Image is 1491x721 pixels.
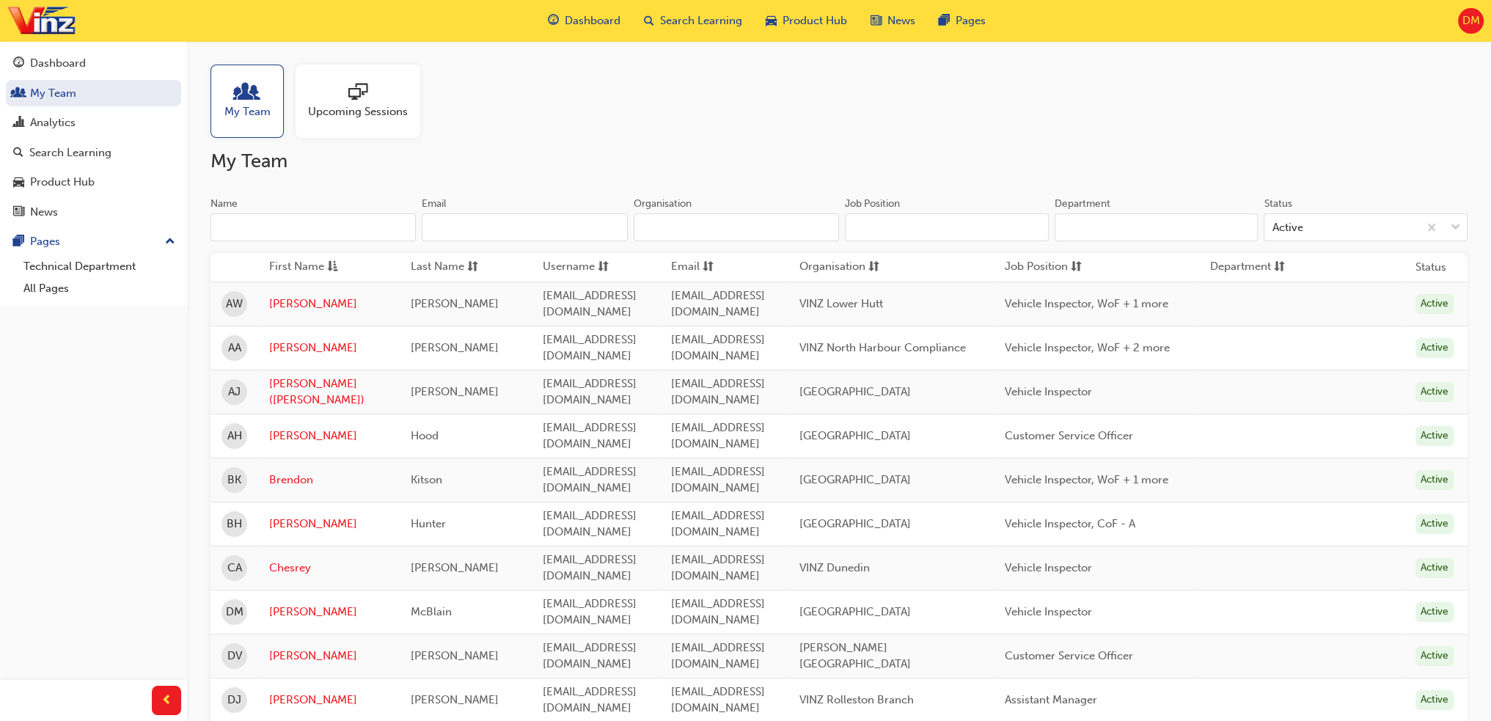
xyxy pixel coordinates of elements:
span: sorting-icon [1071,258,1082,277]
span: [EMAIL_ADDRESS][DOMAIN_NAME] [671,289,765,319]
span: AH [227,428,242,444]
span: prev-icon [161,692,172,710]
span: News [887,12,915,29]
button: DM [1458,8,1484,34]
span: Product Hub [783,12,847,29]
input: Name [210,213,416,241]
span: [EMAIL_ADDRESS][DOMAIN_NAME] [543,509,637,539]
span: DM [226,604,243,621]
span: Vehicle Inspector [1005,385,1092,398]
a: Brendon [269,472,389,488]
span: Vehicle Inspector [1005,605,1092,618]
span: [PERSON_NAME] [411,297,499,310]
div: Active [1415,646,1454,666]
span: Email [671,258,700,277]
button: Usernamesorting-icon [543,258,623,277]
span: chart-icon [13,117,24,130]
a: Upcoming Sessions [296,65,432,138]
button: Last Namesorting-icon [411,258,491,277]
span: Pages [956,12,986,29]
div: Active [1415,558,1454,578]
span: My Team [224,103,271,120]
div: Active [1272,219,1303,236]
div: Analytics [30,114,76,131]
span: [EMAIL_ADDRESS][DOMAIN_NAME] [671,553,765,583]
span: VINZ Dunedin [799,561,870,574]
span: [PERSON_NAME] [411,561,499,574]
span: BH [227,516,242,532]
span: BK [227,472,241,488]
a: [PERSON_NAME] [269,516,389,532]
span: DV [227,648,242,665]
span: up-icon [165,233,175,252]
div: News [30,204,58,221]
span: [EMAIL_ADDRESS][DOMAIN_NAME] [543,465,637,495]
div: Active [1415,338,1454,358]
button: Departmentsorting-icon [1210,258,1291,277]
span: [EMAIL_ADDRESS][DOMAIN_NAME] [671,641,765,671]
span: Search Learning [660,12,742,29]
span: [PERSON_NAME] [411,649,499,662]
span: [GEOGRAPHIC_DATA] [799,429,911,442]
span: Last Name [411,258,464,277]
div: Dashboard [30,55,86,72]
span: [EMAIL_ADDRESS][DOMAIN_NAME] [543,641,637,671]
span: Vehicle Inspector, WoF + 1 more [1005,297,1168,310]
span: news-icon [871,12,882,30]
a: [PERSON_NAME] [269,340,389,356]
span: sorting-icon [467,258,478,277]
span: AW [226,296,243,312]
div: Active [1415,690,1454,710]
a: My Team [6,80,181,107]
span: [PERSON_NAME] [411,385,499,398]
button: DashboardMy TeamAnalyticsSearch LearningProduct HubNews [6,47,181,228]
div: Active [1415,602,1454,622]
span: AA [228,340,241,356]
span: DM [1462,12,1479,29]
span: search-icon [13,147,23,160]
button: Pages [6,228,181,255]
div: Name [210,197,238,211]
a: car-iconProduct Hub [754,6,859,36]
span: [PERSON_NAME] [411,341,499,354]
div: Active [1415,470,1454,490]
a: Analytics [6,109,181,136]
div: Active [1415,382,1454,402]
span: car-icon [766,12,777,30]
span: people-icon [238,83,257,103]
a: Technical Department [18,255,181,278]
span: car-icon [13,176,24,189]
span: First Name [269,258,324,277]
span: Organisation [799,258,865,277]
span: [EMAIL_ADDRESS][DOMAIN_NAME] [543,289,637,319]
span: sorting-icon [868,258,879,277]
span: guage-icon [548,12,559,30]
button: Job Positionsorting-icon [1005,258,1085,277]
span: Department [1210,258,1271,277]
span: Vehicle Inspector, WoF + 2 more [1005,341,1170,354]
span: [EMAIL_ADDRESS][DOMAIN_NAME] [671,421,765,451]
a: news-iconNews [859,6,927,36]
input: Department [1055,213,1259,241]
div: Active [1415,294,1454,314]
button: First Nameasc-icon [269,258,350,277]
div: Status [1264,197,1292,211]
span: McBlain [411,605,452,618]
span: [EMAIL_ADDRESS][DOMAIN_NAME] [671,509,765,539]
span: sorting-icon [1274,258,1285,277]
span: VINZ Lower Hutt [799,297,883,310]
span: Vehicle Inspector, WoF + 1 more [1005,473,1168,486]
a: guage-iconDashboard [536,6,632,36]
button: Emailsorting-icon [671,258,752,277]
span: Vehicle Inspector [1005,561,1092,574]
a: [PERSON_NAME] [269,604,389,621]
span: down-icon [1451,219,1461,238]
span: [EMAIL_ADDRESS][DOMAIN_NAME] [671,597,765,627]
div: Active [1415,426,1454,446]
span: [EMAIL_ADDRESS][DOMAIN_NAME] [543,377,637,407]
a: [PERSON_NAME] [269,428,389,444]
span: pages-icon [13,235,24,249]
div: Email [422,197,447,211]
span: Customer Service Officer [1005,649,1133,662]
span: pages-icon [939,12,950,30]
